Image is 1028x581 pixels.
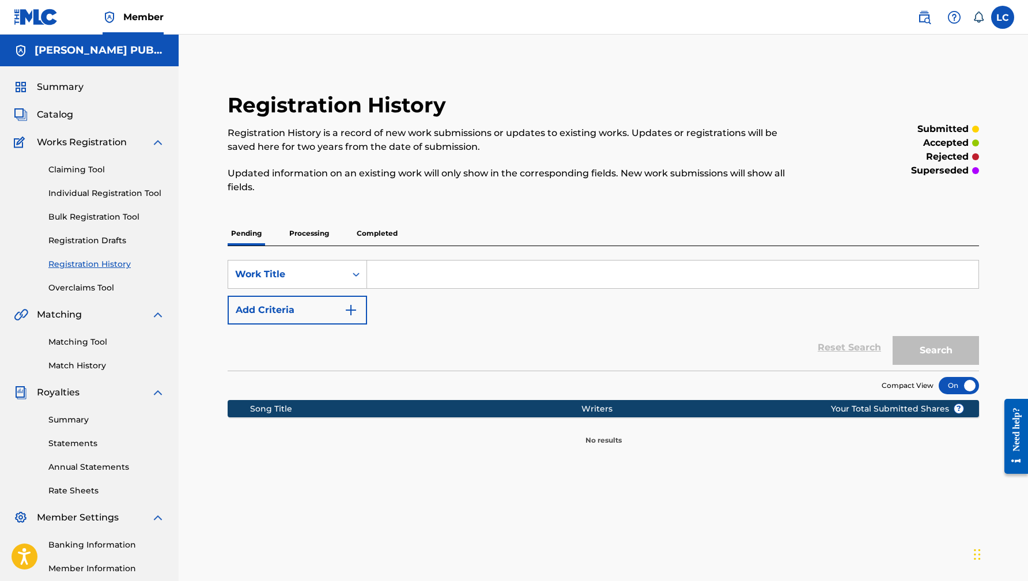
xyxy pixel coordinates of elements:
a: Banking Information [48,539,165,551]
p: superseded [911,164,969,178]
div: Help [943,6,966,29]
img: Summary [14,80,28,94]
img: Matching [14,308,28,322]
iframe: Resource Center [996,390,1028,483]
a: Rate Sheets [48,485,165,497]
a: Registration History [48,258,165,270]
img: Royalties [14,386,28,399]
img: help [947,10,961,24]
p: Completed [353,221,401,246]
div: Writers [581,403,867,415]
img: Works Registration [14,135,29,149]
a: Individual Registration Tool [48,187,165,199]
img: MLC Logo [14,9,58,25]
a: Overclaims Tool [48,282,165,294]
a: Summary [48,414,165,426]
img: 9d2ae6d4665cec9f34b9.svg [344,303,358,317]
p: submitted [917,122,969,136]
span: Works Registration [37,135,127,149]
a: Matching Tool [48,336,165,348]
a: CatalogCatalog [14,108,73,122]
p: Pending [228,221,265,246]
a: Match History [48,360,165,372]
span: Royalties [37,386,80,399]
img: Catalog [14,108,28,122]
a: Annual Statements [48,461,165,473]
button: Add Criteria [228,296,367,325]
div: Drag [974,537,981,572]
span: Member [123,10,164,24]
span: Member Settings [37,511,119,525]
span: Compact View [882,380,933,391]
a: Statements [48,437,165,450]
a: Bulk Registration Tool [48,211,165,223]
span: Your Total Submitted Shares [831,403,964,415]
a: SummarySummary [14,80,84,94]
h2: Registration History [228,92,452,118]
form: Search Form [228,260,979,371]
img: search [917,10,931,24]
div: Work Title [235,267,339,281]
p: rejected [926,150,969,164]
a: Member Information [48,563,165,575]
img: expand [151,511,165,525]
span: Matching [37,308,82,322]
span: Summary [37,80,84,94]
img: expand [151,308,165,322]
iframe: Chat Widget [970,526,1028,581]
a: Public Search [913,6,936,29]
img: Member Settings [14,511,28,525]
p: Processing [286,221,332,246]
img: Accounts [14,44,28,58]
p: No results [585,421,622,446]
div: Notifications [973,12,984,23]
img: Top Rightsholder [103,10,116,24]
p: accepted [923,136,969,150]
p: Registration History is a record of new work submissions or updates to existing works. Updates or... [228,126,806,154]
div: User Menu [991,6,1014,29]
img: expand [151,386,165,399]
a: Claiming Tool [48,164,165,176]
h5: PAUL CABBIN PUBLISHING [35,44,165,57]
span: Catalog [37,108,73,122]
span: ? [954,404,963,413]
img: expand [151,135,165,149]
a: Registration Drafts [48,235,165,247]
p: Updated information on an existing work will only show in the corresponding fields. New work subm... [228,167,806,194]
div: Song Title [250,403,581,415]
